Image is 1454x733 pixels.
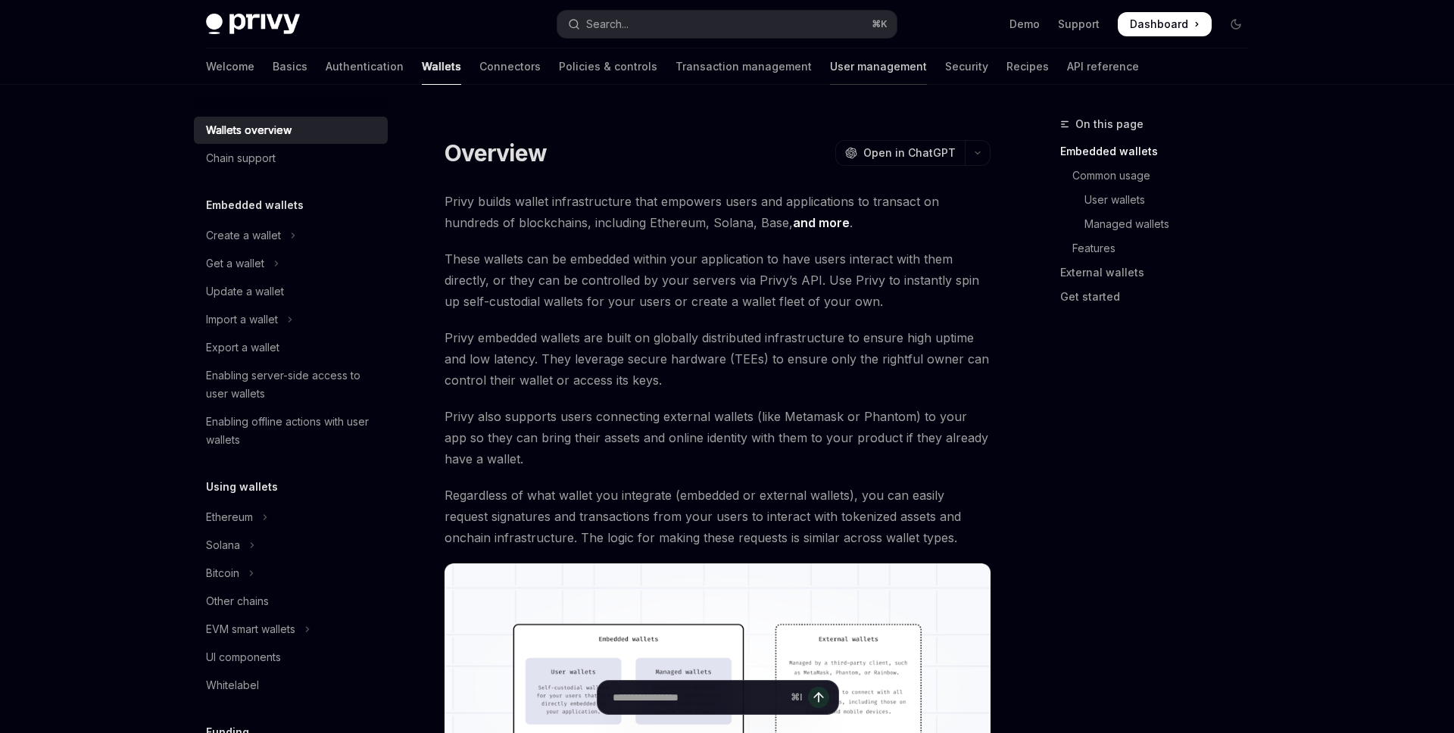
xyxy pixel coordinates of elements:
[194,362,388,407] a: Enabling server-side access to user wallets
[445,327,991,391] span: Privy embedded wallets are built on globally distributed infrastructure to ensure high uptime and...
[194,532,388,559] button: Toggle Solana section
[206,478,278,496] h5: Using wallets
[559,48,657,85] a: Policies & controls
[206,48,254,85] a: Welcome
[206,564,239,582] div: Bitcoin
[206,413,379,449] div: Enabling offline actions with user wallets
[194,644,388,671] a: UI components
[273,48,307,85] a: Basics
[194,672,388,699] a: Whitelabel
[206,508,253,526] div: Ethereum
[194,504,388,531] button: Toggle Ethereum section
[445,139,547,167] h1: Overview
[1006,48,1049,85] a: Recipes
[194,145,388,172] a: Chain support
[445,191,991,233] span: Privy builds wallet infrastructure that empowers users and applications to transact on hundreds o...
[808,687,829,708] button: Send message
[206,14,300,35] img: dark logo
[206,310,278,329] div: Import a wallet
[206,676,259,694] div: Whitelabel
[872,18,888,30] span: ⌘ K
[1060,188,1260,212] a: User wallets
[1060,236,1260,260] a: Features
[945,48,988,85] a: Security
[1224,12,1248,36] button: Toggle dark mode
[1060,285,1260,309] a: Get started
[194,306,388,333] button: Toggle Import a wallet section
[206,196,304,214] h5: Embedded wallets
[1060,164,1260,188] a: Common usage
[194,334,388,361] a: Export a wallet
[1060,212,1260,236] a: Managed wallets
[1067,48,1139,85] a: API reference
[1009,17,1040,32] a: Demo
[422,48,461,85] a: Wallets
[194,588,388,615] a: Other chains
[194,560,388,587] button: Toggle Bitcoin section
[206,121,292,139] div: Wallets overview
[206,536,240,554] div: Solana
[194,222,388,249] button: Toggle Create a wallet section
[206,620,295,638] div: EVM smart wallets
[194,117,388,144] a: Wallets overview
[479,48,541,85] a: Connectors
[206,226,281,245] div: Create a wallet
[194,250,388,277] button: Toggle Get a wallet section
[835,140,965,166] button: Open in ChatGPT
[206,592,269,610] div: Other chains
[1060,139,1260,164] a: Embedded wallets
[445,406,991,469] span: Privy also supports users connecting external wallets (like Metamask or Phantom) to your app so t...
[1118,12,1212,36] a: Dashboard
[194,408,388,454] a: Enabling offline actions with user wallets
[206,366,379,403] div: Enabling server-side access to user wallets
[445,485,991,548] span: Regardless of what wallet you integrate (embedded or external wallets), you can easily request si...
[206,338,279,357] div: Export a wallet
[194,278,388,305] a: Update a wallet
[586,15,629,33] div: Search...
[206,282,284,301] div: Update a wallet
[676,48,812,85] a: Transaction management
[557,11,897,38] button: Open search
[1075,115,1144,133] span: On this page
[1058,17,1100,32] a: Support
[863,145,956,161] span: Open in ChatGPT
[194,616,388,643] button: Toggle EVM smart wallets section
[206,648,281,666] div: UI components
[326,48,404,85] a: Authentication
[445,248,991,312] span: These wallets can be embedded within your application to have users interact with them directly, ...
[1130,17,1188,32] span: Dashboard
[613,681,785,714] input: Ask a question...
[206,149,276,167] div: Chain support
[793,215,850,231] a: and more
[830,48,927,85] a: User management
[206,254,264,273] div: Get a wallet
[1060,260,1260,285] a: External wallets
